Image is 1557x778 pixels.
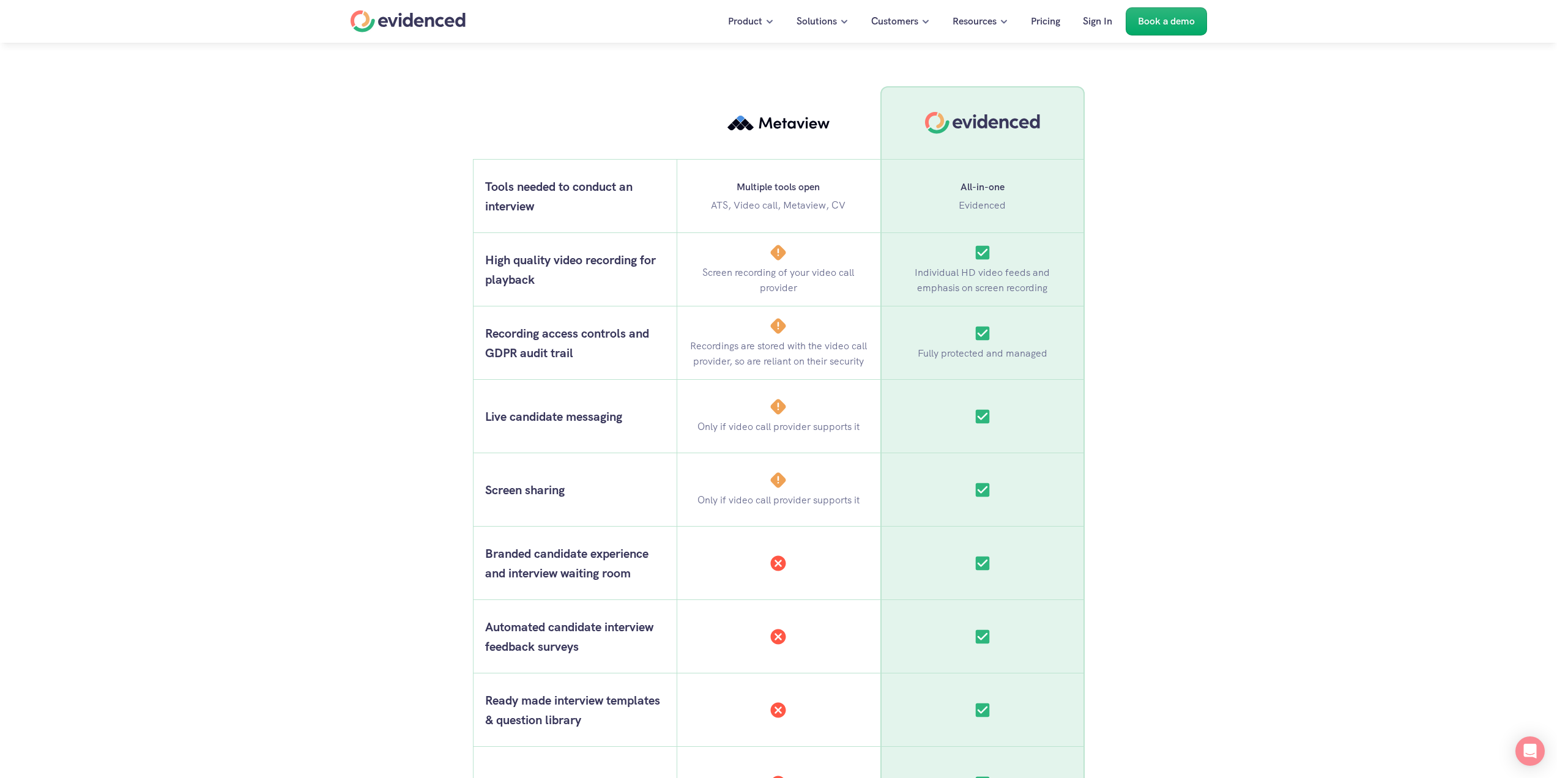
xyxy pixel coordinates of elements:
p: ATS, Video call, Metaview, CV [689,198,868,213]
h5: Automated candidate interview feedback surveys [485,617,664,656]
h5: Live candidate messaging [485,407,664,426]
h6: Multiple tools open [689,179,868,195]
h5: Screen sharing [485,480,664,500]
h5: Ready made interview templates & question library [485,691,664,730]
p: Product [728,13,762,29]
p: Customers [871,13,918,29]
p: Solutions [797,13,837,29]
p: Only if video call provider supports it [689,419,868,435]
p: Screen recording of your video call provider [689,265,868,296]
p: Only if video call provider supports it [689,492,868,508]
p: Recordings are stored with the video call provider, so are reliant on their security [689,338,868,369]
h5: Branded candidate experience and interview waiting room [485,544,664,583]
a: Home [351,10,466,32]
h6: All-in-one [893,179,1072,195]
p: Pricing [1031,13,1060,29]
h5: High quality video recording for playback [485,250,664,289]
a: Book a demo [1126,7,1207,35]
p: Sign In [1083,13,1112,29]
p: Evidenced [893,198,1072,213]
h5: Recording access controls and GDPR audit trail [485,324,664,363]
div: Open Intercom Messenger [1515,736,1545,766]
a: Pricing [1022,7,1069,35]
p: Individual HD video feeds and emphasis on screen recording [893,265,1072,296]
p: Resources [953,13,997,29]
p: Fully protected and managed [893,346,1072,361]
p: Book a demo [1138,13,1195,29]
h5: Tools needed to conduct an interview [485,177,664,216]
a: Sign In [1074,7,1121,35]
